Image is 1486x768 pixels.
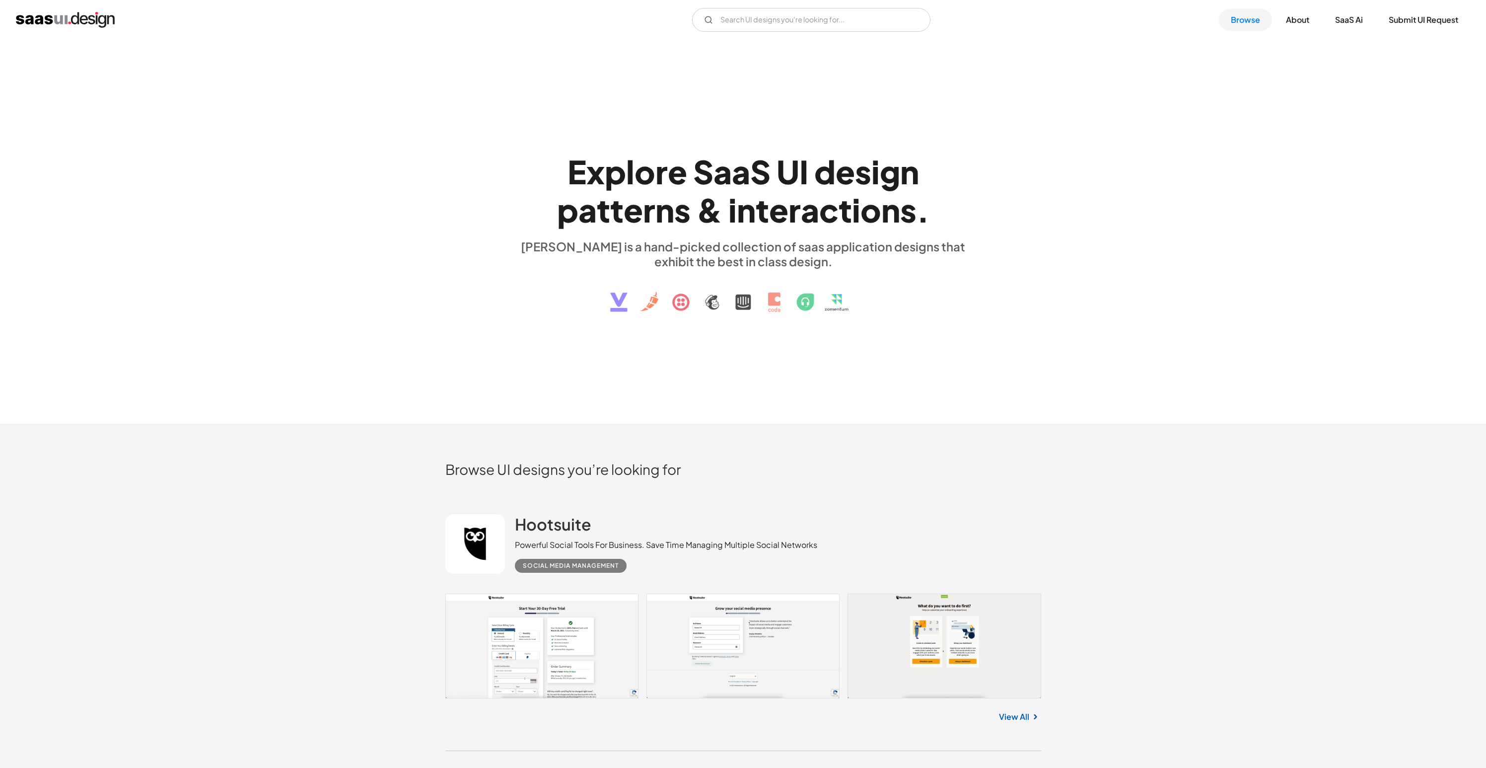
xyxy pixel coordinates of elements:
div: i [728,191,737,229]
div: r [655,153,668,191]
a: Hootsuite [515,514,591,539]
div: t [610,191,624,229]
div: a [732,153,750,191]
div: x [586,153,605,191]
div: s [855,153,871,191]
h1: Explore SaaS UI design patterns & interactions. [515,153,972,229]
div: l [626,153,635,191]
div: p [605,153,626,191]
div: g [880,153,900,191]
div: t [839,191,852,229]
div: E [567,153,586,191]
h2: Browse UI designs you’re looking for [445,461,1041,478]
div: S [750,153,771,191]
div: p [557,191,578,229]
div: e [769,191,788,229]
div: i [871,153,880,191]
div: n [655,191,674,229]
div: o [635,153,655,191]
div: Powerful Social Tools For Business. Save Time Managing Multiple Social Networks [515,539,817,551]
div: I [799,153,808,191]
div: d [814,153,836,191]
h2: Hootsuite [515,514,591,534]
div: t [756,191,769,229]
div: r [788,191,801,229]
div: a [578,191,597,229]
div: [PERSON_NAME] is a hand-picked collection of saas application designs that exhibit the best in cl... [515,239,972,269]
div: n [737,191,756,229]
img: text, icon, saas logo [593,269,894,320]
a: Submit UI Request [1377,9,1470,31]
div: o [860,191,881,229]
a: home [16,12,115,28]
div: U [777,153,799,191]
div: c [819,191,839,229]
div: Social Media Management [523,560,619,572]
div: e [668,153,687,191]
a: Browse [1219,9,1272,31]
div: e [624,191,643,229]
div: & [697,191,722,229]
a: About [1274,9,1321,31]
div: S [693,153,713,191]
div: . [917,191,929,229]
div: r [643,191,655,229]
div: e [836,153,855,191]
input: Search UI designs you're looking for... [692,8,930,32]
form: Email Form [692,8,930,32]
a: View All [999,711,1029,723]
a: SaaS Ai [1323,9,1375,31]
div: a [801,191,819,229]
div: t [597,191,610,229]
div: n [881,191,900,229]
div: n [900,153,919,191]
div: i [852,191,860,229]
div: s [674,191,691,229]
div: a [713,153,732,191]
div: s [900,191,917,229]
